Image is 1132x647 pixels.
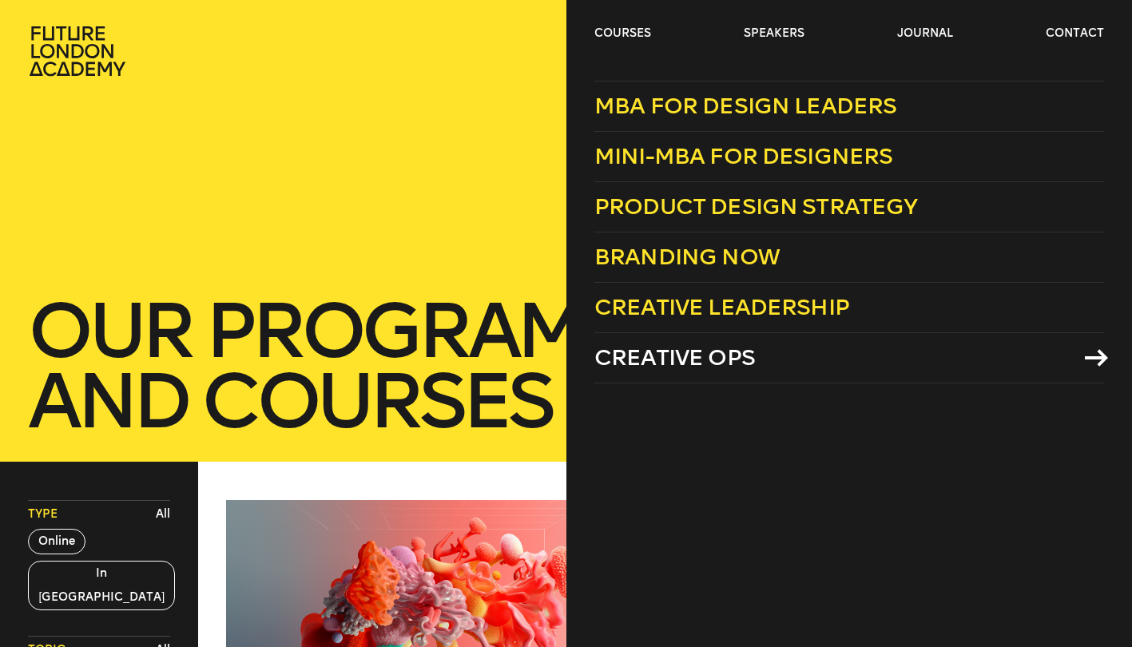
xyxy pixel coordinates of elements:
[594,26,651,42] a: courses
[594,182,1104,232] a: Product Design Strategy
[897,26,953,42] a: journal
[594,344,755,371] span: Creative Ops
[594,81,1104,132] a: MBA for Design Leaders
[594,333,1104,383] a: Creative Ops
[594,132,1104,182] a: Mini-MBA for Designers
[594,193,918,220] span: Product Design Strategy
[744,26,804,42] a: speakers
[594,232,1104,283] a: Branding Now
[1046,26,1104,42] a: contact
[594,143,893,169] span: Mini-MBA for Designers
[594,244,780,270] span: Branding Now
[594,93,897,119] span: MBA for Design Leaders
[594,294,849,320] span: Creative Leadership
[594,283,1104,333] a: Creative Leadership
